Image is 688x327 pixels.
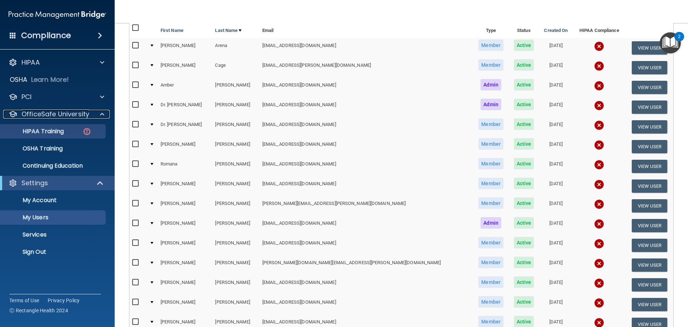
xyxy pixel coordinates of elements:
img: cross.ca9f0e7f.svg [594,81,604,91]
button: View User [632,61,667,74]
td: [PERSON_NAME] [212,117,259,137]
img: cross.ca9f0e7f.svg [594,140,604,150]
td: [DATE] [539,117,573,137]
button: View User [632,160,667,173]
span: Active [514,59,534,71]
p: Learn More! [31,75,69,84]
td: [EMAIL_ADDRESS][DOMAIN_NAME] [259,295,473,314]
span: Member [478,158,503,169]
span: Active [514,79,534,90]
td: Dr. [PERSON_NAME] [158,97,212,117]
button: View User [632,41,667,55]
span: Active [514,257,534,268]
span: Active [514,197,534,209]
span: Active [514,178,534,189]
td: [PERSON_NAME] [158,216,212,235]
button: View User [632,239,667,252]
button: Open Resource Center, 2 new notifications [660,32,681,53]
span: Active [514,118,534,130]
td: [DATE] [539,235,573,255]
a: HIPAA [9,58,104,67]
button: View User [632,258,667,272]
p: OSHA [10,75,28,84]
td: [DATE] [539,255,573,275]
span: Member [478,197,503,209]
td: [PERSON_NAME] [158,38,212,58]
span: Active [514,296,534,308]
td: Romana [158,157,212,176]
th: HIPAA Compliance [573,21,626,38]
td: [DATE] [539,216,573,235]
a: Last Name [215,26,242,35]
button: View User [632,199,667,212]
button: View User [632,120,667,134]
img: cross.ca9f0e7f.svg [594,258,604,268]
td: [PERSON_NAME] [212,137,259,157]
td: [PERSON_NAME] [158,295,212,314]
td: [EMAIL_ADDRESS][DOMAIN_NAME] [259,78,473,97]
button: View User [632,140,667,153]
div: 2 [678,37,680,46]
a: Created On [544,26,568,35]
td: [DATE] [539,275,573,295]
span: Member [478,59,503,71]
td: [PERSON_NAME] [212,78,259,97]
td: [PERSON_NAME] [212,216,259,235]
td: [PERSON_NAME] [212,235,259,255]
td: [DATE] [539,78,573,97]
span: Admin [481,99,501,110]
span: Admin [481,217,501,229]
span: Member [478,296,503,308]
span: Active [514,138,534,150]
td: [PERSON_NAME] [212,157,259,176]
td: [EMAIL_ADDRESS][DOMAIN_NAME] [259,235,473,255]
td: [EMAIL_ADDRESS][DOMAIN_NAME] [259,117,473,137]
th: Email [259,21,473,38]
span: Member [478,276,503,288]
th: Status [509,21,539,38]
img: cross.ca9f0e7f.svg [594,41,604,51]
td: [PERSON_NAME] [158,176,212,196]
td: [PERSON_NAME] [158,196,212,216]
img: cross.ca9f0e7f.svg [594,120,604,130]
p: My Account [5,197,102,204]
p: OSHA Training [5,145,63,152]
span: Member [478,39,503,51]
td: [DATE] [539,196,573,216]
a: PCI [9,93,104,101]
h4: Compliance [21,31,71,41]
td: [PERSON_NAME] [212,176,259,196]
td: [EMAIL_ADDRESS][DOMAIN_NAME] [259,157,473,176]
a: Terms of Use [9,297,39,304]
td: [EMAIL_ADDRESS][DOMAIN_NAME] [259,176,473,196]
button: View User [632,179,667,193]
td: [PERSON_NAME][DOMAIN_NAME][EMAIL_ADDRESS][PERSON_NAME][DOMAIN_NAME] [259,255,473,275]
span: Ⓒ Rectangle Health 2024 [9,307,68,314]
span: Active [514,276,534,288]
img: PMB logo [9,8,106,22]
span: Member [478,257,503,268]
p: Services [5,231,102,238]
td: [EMAIL_ADDRESS][DOMAIN_NAME] [259,97,473,117]
img: cross.ca9f0e7f.svg [594,101,604,111]
button: View User [632,101,667,114]
td: [DATE] [539,58,573,78]
img: cross.ca9f0e7f.svg [594,199,604,209]
td: [DATE] [539,38,573,58]
img: cross.ca9f0e7f.svg [594,219,604,229]
p: Continuing Education [5,162,102,169]
td: [EMAIL_ADDRESS][DOMAIN_NAME] [259,216,473,235]
td: [PERSON_NAME] [158,137,212,157]
td: [PERSON_NAME] [158,235,212,255]
th: Type [473,21,509,38]
a: Settings [9,179,104,187]
p: PCI [21,93,32,101]
a: First Name [161,26,183,35]
td: [PERSON_NAME] [212,295,259,314]
img: cross.ca9f0e7f.svg [594,160,604,170]
td: [PERSON_NAME][EMAIL_ADDRESS][PERSON_NAME][DOMAIN_NAME] [259,196,473,216]
p: Settings [21,179,48,187]
p: Sign Out [5,248,102,256]
span: Member [478,178,503,189]
td: [PERSON_NAME] [158,275,212,295]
